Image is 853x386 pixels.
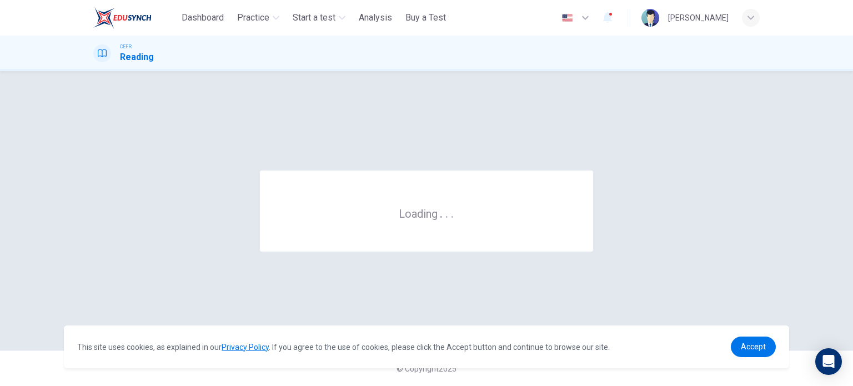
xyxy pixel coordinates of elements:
h6: . [450,203,454,222]
a: dismiss cookie message [731,337,776,357]
div: Open Intercom Messenger [815,348,842,375]
button: Start a test [288,8,350,28]
button: Practice [233,8,284,28]
h6: . [439,203,443,222]
span: This site uses cookies, as explained in our . If you agree to the use of cookies, please click th... [77,343,610,352]
button: Dashboard [177,8,228,28]
div: cookieconsent [64,325,789,368]
a: Privacy Policy [222,343,269,352]
a: ELTC logo [93,7,177,29]
img: en [560,14,574,22]
span: Analysis [359,11,392,24]
img: ELTC logo [93,7,152,29]
span: CEFR [120,43,132,51]
span: Accept [741,342,766,351]
button: Buy a Test [401,8,450,28]
span: Start a test [293,11,335,24]
div: [PERSON_NAME] [668,11,729,24]
span: Dashboard [182,11,224,24]
span: Buy a Test [405,11,446,24]
h1: Reading [120,51,154,64]
span: © Copyright 2025 [397,364,456,373]
h6: . [445,203,449,222]
h6: Loading [399,206,454,220]
span: Practice [237,11,269,24]
img: Profile picture [641,9,659,27]
button: Analysis [354,8,397,28]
